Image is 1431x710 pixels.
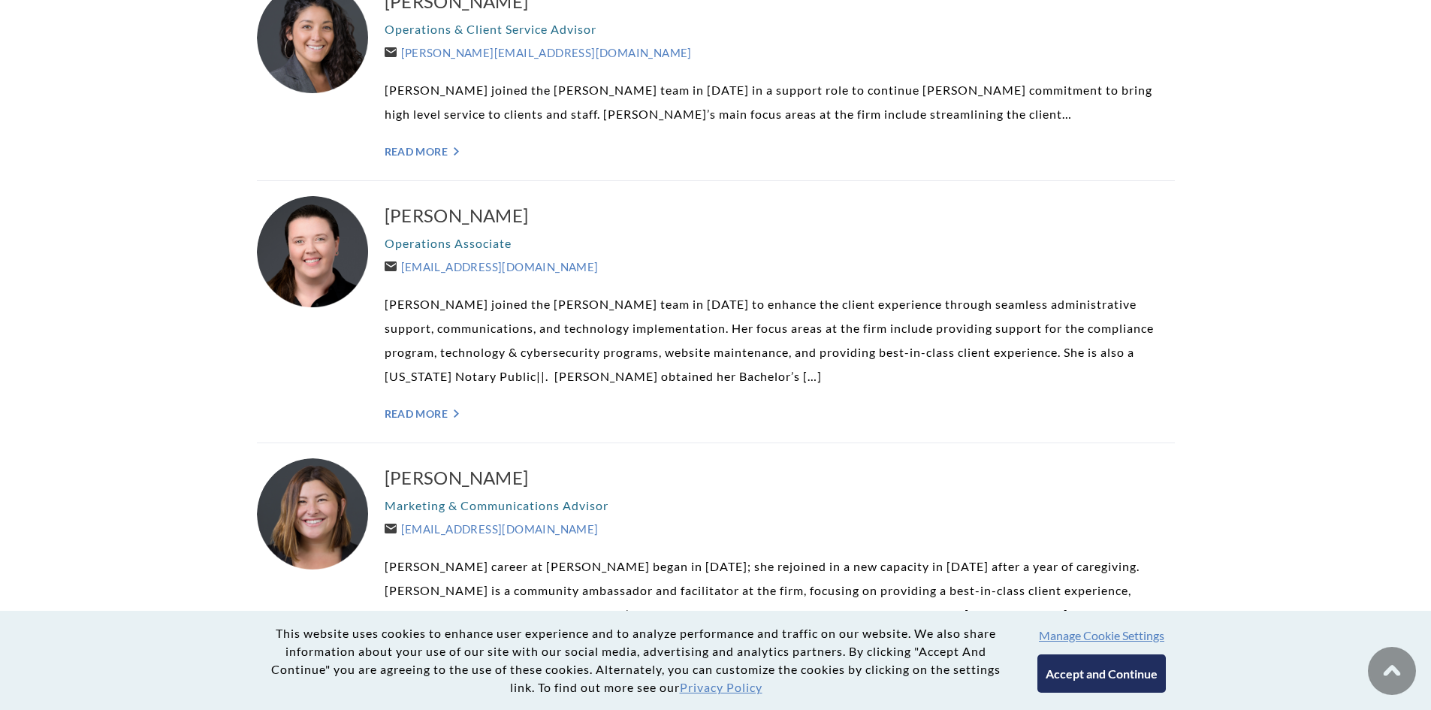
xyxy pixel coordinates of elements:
a: [PERSON_NAME][EMAIL_ADDRESS][DOMAIN_NAME] [385,46,692,59]
a: [EMAIL_ADDRESS][DOMAIN_NAME] [385,260,599,273]
a: Privacy Policy [680,680,762,694]
a: Read More "> [385,407,1175,420]
p: This website uses cookies to enhance user experience and to analyze performance and traffic on ou... [265,624,1007,696]
p: [PERSON_NAME] joined the [PERSON_NAME] team in [DATE] in a support role to continue [PERSON_NAME]... [385,78,1175,126]
a: [PERSON_NAME] [385,466,1175,490]
p: [PERSON_NAME] career at [PERSON_NAME] began in [DATE]; she rejoined in a new capacity in [DATE] a... [385,554,1175,651]
p: Marketing & Communications Advisor [385,494,1175,518]
button: Manage Cookie Settings [1039,628,1164,642]
a: [PERSON_NAME] [385,204,1175,228]
p: Operations Associate [385,231,1175,255]
p: Operations & Client Service Advisor [385,17,1175,41]
a: [EMAIL_ADDRESS][DOMAIN_NAME] [385,522,599,536]
button: Accept and Continue [1037,654,1166,693]
a: Read More "> [385,145,1175,158]
p: [PERSON_NAME] joined the [PERSON_NAME] team in [DATE] to enhance the client experience through se... [385,292,1175,388]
